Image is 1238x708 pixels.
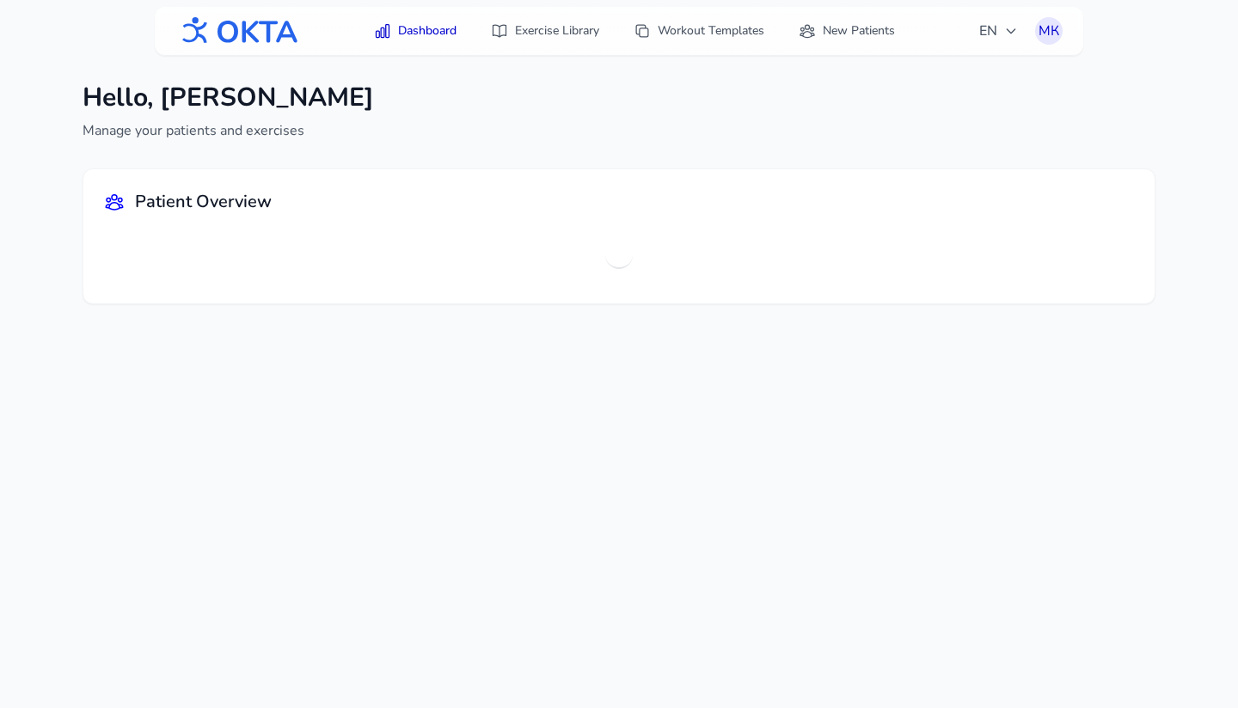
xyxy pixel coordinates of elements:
button: EN [969,14,1028,48]
p: Manage your patients and exercises [83,120,374,141]
button: МК [1035,17,1063,45]
h1: Hello, [PERSON_NAME] [83,82,374,113]
img: OKTA logo [175,9,299,53]
h2: Patient Overview [135,190,272,214]
a: New Patients [788,15,905,46]
a: Exercise Library [481,15,610,46]
span: EN [979,21,1018,41]
a: Dashboard [364,15,467,46]
a: Workout Templates [623,15,775,46]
